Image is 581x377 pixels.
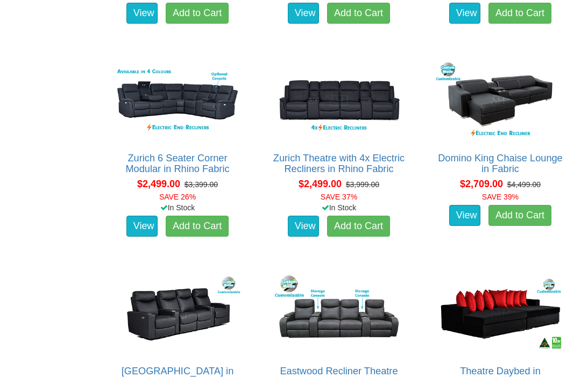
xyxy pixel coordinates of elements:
font: SAVE 37% [321,193,357,201]
del: $3,399.00 [185,180,218,189]
a: Domino King Chaise Lounge in Fabric [438,153,563,174]
img: Domino King Chaise Lounge in Fabric [434,60,567,142]
a: View [449,205,480,226]
span: $2,709.00 [460,179,503,189]
a: View [288,3,319,24]
a: Add to Cart [166,3,229,24]
div: In Stock [103,202,252,213]
a: Add to Cart [327,3,390,24]
a: View [449,3,480,24]
img: Bond Theatre Lounge in Fabric [111,273,244,355]
div: In Stock [264,202,414,213]
a: Add to Cart [488,3,551,24]
img: Eastwood Recliner Theatre Lounge in Fabric [272,273,406,355]
a: View [126,216,158,237]
a: Zurich 6 Seater Corner Modular in Rhino Fabric [125,153,229,174]
a: View [288,216,319,237]
a: View [126,3,158,24]
span: $2,499.00 [299,179,342,189]
del: $4,499.00 [507,180,541,189]
img: Zurich Theatre with 4x Electric Recliners in Rhino Fabric [272,60,406,142]
img: Zurich 6 Seater Corner Modular in Rhino Fabric [111,60,244,142]
font: SAVE 39% [482,193,519,201]
del: $3,999.00 [346,180,379,189]
span: $2,499.00 [137,179,180,189]
a: Add to Cart [488,205,551,226]
a: Zurich Theatre with 4x Electric Recliners in Rhino Fabric [273,153,405,174]
a: Add to Cart [327,216,390,237]
img: Theatre Daybed in Fabric [434,273,567,355]
a: Add to Cart [166,216,229,237]
font: SAVE 26% [159,193,196,201]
